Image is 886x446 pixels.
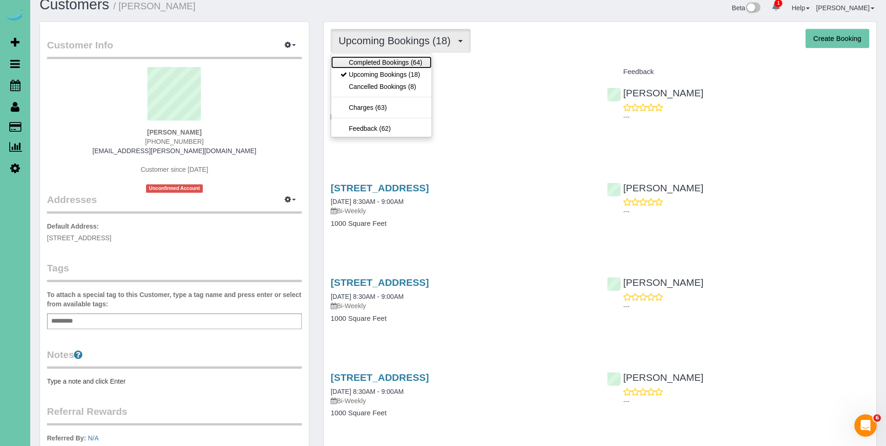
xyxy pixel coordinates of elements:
a: [STREET_ADDRESS] [331,372,429,383]
legend: Tags [47,261,302,282]
p: --- [623,112,869,122]
h4: Service [331,68,593,76]
a: [PERSON_NAME] [607,182,704,193]
strong: [PERSON_NAME] [147,128,201,136]
h4: 1000 Square Feet [331,315,593,323]
h4: 1000 Square Feet [331,220,593,228]
a: [EMAIL_ADDRESS][PERSON_NAME][DOMAIN_NAME] [93,147,256,155]
span: [STREET_ADDRESS] [47,234,111,242]
a: Beta [732,4,761,12]
label: Referred By: [47,433,86,443]
p: Bi-Weekly [331,112,593,121]
p: Bi-Weekly [331,301,593,311]
button: Upcoming Bookings (18) [331,29,471,53]
a: Upcoming Bookings (18) [331,68,432,81]
img: Automaid Logo [6,9,24,22]
a: [PERSON_NAME] [607,277,704,288]
a: Help [792,4,810,12]
a: [STREET_ADDRESS] [331,277,429,288]
label: To attach a special tag to this Customer, type a tag name and press enter or select from availabl... [47,290,302,309]
img: New interface [745,2,760,14]
a: [STREET_ADDRESS] [331,182,429,193]
a: [DATE] 8:30AM - 9:00AM [331,198,404,205]
span: Customer since [DATE] [140,166,208,173]
legend: Notes [47,348,302,369]
span: 6 [873,414,881,422]
p: --- [623,397,869,406]
span: [PHONE_NUMBER] [145,138,204,145]
a: Completed Bookings (64) [331,56,432,68]
span: Upcoming Bookings (18) [339,35,455,47]
h4: 1000 Square Feet [331,409,593,417]
label: Default Address: [47,222,99,231]
p: --- [623,207,869,216]
pre: Type a note and click Enter [47,377,302,386]
a: Charges (63) [331,101,432,114]
iframe: Intercom live chat [854,414,877,437]
small: / [PERSON_NAME] [113,1,196,11]
a: [PERSON_NAME] [816,4,874,12]
a: Feedback (62) [331,122,432,135]
span: Unconfirmed Account [146,184,203,192]
legend: Referral Rewards [47,405,302,426]
a: [PERSON_NAME] [607,88,704,98]
a: N/A [88,434,99,442]
p: --- [623,302,869,311]
a: [PERSON_NAME] [607,372,704,383]
button: Create Booking [806,29,869,48]
a: [DATE] 8:30AM - 9:00AM [331,388,404,395]
p: Bi-Weekly [331,396,593,405]
a: [DATE] 8:30AM - 9:00AM [331,293,404,300]
h4: 1000 Square Feet [331,125,593,133]
p: Bi-Weekly [331,206,593,216]
legend: Customer Info [47,38,302,59]
a: Cancelled Bookings (8) [331,81,432,93]
h4: Feedback [607,68,869,76]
